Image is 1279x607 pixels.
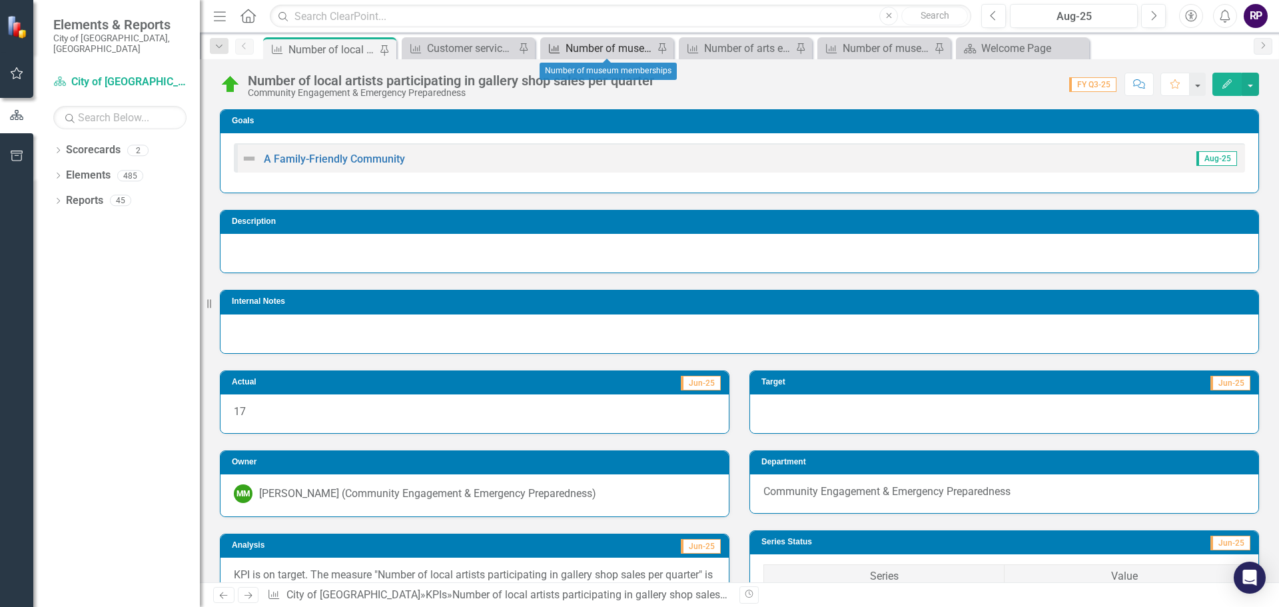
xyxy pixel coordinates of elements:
[232,458,722,466] h3: Owner
[264,153,405,165] a: A Family-Friendly Community
[66,143,121,158] a: Scorecards
[66,193,103,209] a: Reports
[761,378,941,386] h3: Target
[127,145,149,156] div: 2
[267,588,729,603] div: » »
[1196,151,1237,166] span: Aug-25
[704,40,792,57] div: Number of arts education classes provided
[427,40,515,57] div: Customer service rating for museum
[901,7,968,25] button: Search
[1244,4,1268,28] button: RP
[232,217,1252,226] h3: Description
[405,40,515,57] a: Customer service rating for museum
[981,40,1086,57] div: Welcome Page
[1005,565,1245,589] th: Value
[566,40,653,57] div: Number of museum memberships
[681,376,721,390] span: Jun-25
[259,486,596,502] div: [PERSON_NAME] (Community Engagement & Emergency Preparedness)
[53,33,187,55] small: City of [GEOGRAPHIC_DATA], [GEOGRAPHIC_DATA]
[7,15,30,39] img: ClearPoint Strategy
[1210,536,1250,550] span: Jun-25
[248,88,654,98] div: Community Engagement & Emergency Preparedness
[1069,77,1116,92] span: FY Q3-25
[761,458,1252,466] h3: Department
[682,40,792,57] a: Number of arts education classes provided
[234,405,246,418] span: 17
[959,40,1086,57] a: Welcome Page
[821,40,931,57] a: Number of museum guest visits
[1210,376,1250,390] span: Jun-25
[241,151,257,167] img: Not Defined
[53,106,187,129] input: Search Below...
[540,63,677,80] div: Number of museum memberships
[53,17,187,33] span: Elements & Reports
[117,170,143,181] div: 485
[1015,9,1133,25] div: Aug-25
[764,565,1005,589] th: Series
[288,41,376,58] div: Number of local artists participating in gallery shop sales per quarter
[232,297,1252,306] h3: Internal Notes
[53,75,187,90] a: City of [GEOGRAPHIC_DATA]
[232,378,414,386] h3: Actual
[232,117,1252,125] h3: Goals
[843,40,931,57] div: Number of museum guest visits
[234,484,252,503] div: MM
[286,588,420,601] a: City of [GEOGRAPHIC_DATA]
[426,588,447,601] a: KPIs
[681,539,721,554] span: Jun-25
[452,588,773,601] div: Number of local artists participating in gallery shop sales per quarter
[110,195,131,207] div: 45
[232,541,449,550] h3: Analysis
[761,538,1031,546] h3: Series Status
[921,10,949,21] span: Search
[220,74,241,95] img: On Target
[66,168,111,183] a: Elements
[270,5,971,28] input: Search ClearPoint...
[544,40,653,57] a: Number of museum memberships
[1234,562,1266,594] div: Open Intercom Messenger
[1010,4,1138,28] button: Aug-25
[248,73,654,88] div: Number of local artists participating in gallery shop sales per quarter
[763,485,1011,498] span: Community Engagement & Emergency Preparedness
